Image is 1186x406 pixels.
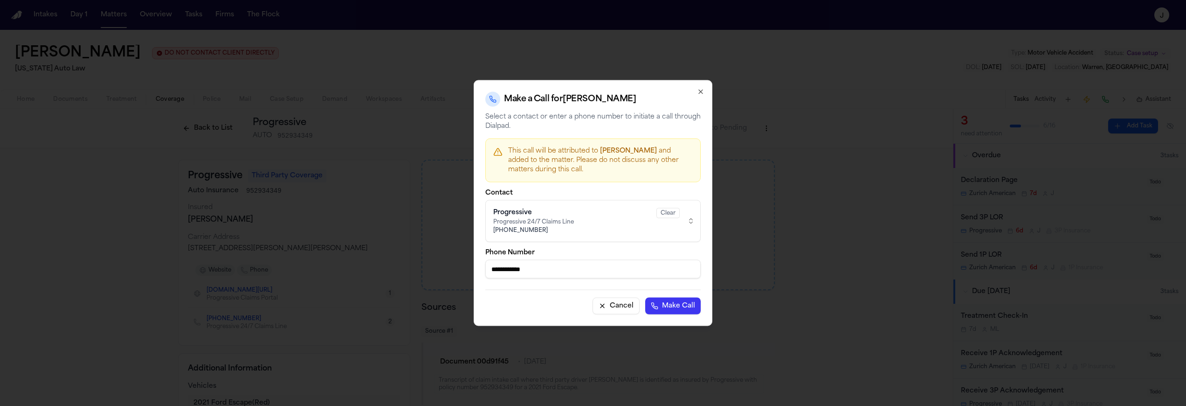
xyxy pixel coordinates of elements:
label: Phone Number [485,250,701,256]
button: Cancel [593,298,640,315]
div: Progressive [493,208,651,217]
span: [PERSON_NAME] [600,147,657,154]
span: [PHONE_NUMBER] [493,227,651,234]
label: Contact [485,190,701,196]
div: Clear [656,208,680,218]
h2: Make a Call for [PERSON_NAME] [504,93,636,106]
p: Select a contact or enter a phone number to initiate a call through Dialpad. [485,112,701,131]
button: Make Call [645,298,701,315]
p: This call will be attributed to and added to the matter. Please do not discuss any other matters ... [508,147,693,175]
span: Progressive 24/7 Claims Line [493,218,651,226]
